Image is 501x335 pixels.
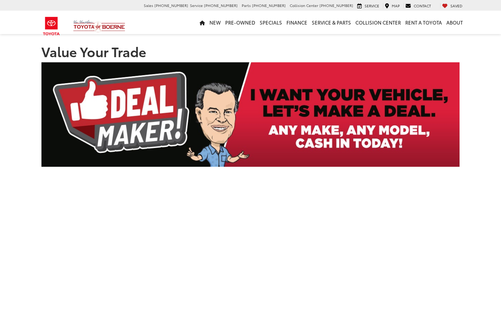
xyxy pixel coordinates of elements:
[319,3,353,8] span: [PHONE_NUMBER]
[252,3,286,8] span: [PHONE_NUMBER]
[242,3,251,8] span: Parts
[197,11,207,34] a: Home
[414,3,431,8] span: Contact
[284,11,310,34] a: Finance
[310,11,353,34] a: Service & Parts: Opens in a new tab
[223,11,257,34] a: Pre-Owned
[38,14,65,38] img: Toyota
[383,3,402,9] a: Map
[403,3,433,9] a: Contact
[290,3,318,8] span: Collision Center
[73,20,125,33] img: Vic Vaughan Toyota of Boerne
[154,3,188,8] span: [PHONE_NUMBER]
[355,3,381,9] a: Service
[41,62,460,167] img: DealMaker
[450,3,462,8] span: Saved
[144,3,153,8] span: Sales
[190,3,203,8] span: Service
[204,3,238,8] span: [PHONE_NUMBER]
[41,44,460,59] h1: Value Your Trade
[444,11,465,34] a: About
[365,3,379,8] span: Service
[392,3,400,8] span: Map
[440,3,464,9] a: My Saved Vehicles
[403,11,444,34] a: Rent a Toyota
[257,11,284,34] a: Specials
[207,11,223,34] a: New
[353,11,403,34] a: Collision Center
